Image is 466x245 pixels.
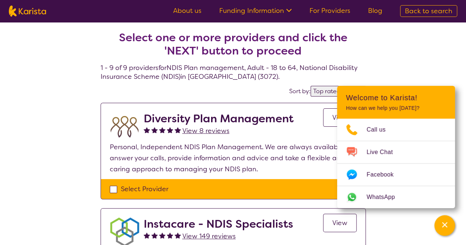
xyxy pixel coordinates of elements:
a: View 149 reviews [182,231,236,242]
h2: Diversity Plan Management [144,112,294,125]
span: View [332,113,347,122]
span: Live Chat [367,147,402,158]
img: fullstar [175,127,181,133]
h2: Welcome to Karista! [346,93,446,102]
h2: Select one or more providers and click the 'NEXT' button to proceed [109,31,357,57]
span: Facebook [367,169,402,180]
a: View [323,214,357,232]
img: fullstar [151,127,158,133]
img: fullstar [159,127,165,133]
a: View 8 reviews [182,125,230,136]
a: For Providers [309,6,350,15]
a: Funding Information [219,6,292,15]
img: duqvjtfkvnzb31ymex15.png [110,112,139,141]
p: How can we help you [DATE]? [346,105,446,111]
label: Sort by: [289,87,311,95]
span: Call us [367,124,395,135]
div: Channel Menu [337,86,455,208]
img: fullstar [167,127,173,133]
a: Blog [368,6,382,15]
img: fullstar [175,232,181,238]
ul: Choose channel [337,119,455,208]
img: fullstar [144,127,150,133]
a: View [323,108,357,127]
span: Back to search [405,7,452,15]
span: View 149 reviews [182,232,236,241]
img: fullstar [144,232,150,238]
span: WhatsApp [367,192,404,203]
a: Back to search [400,5,457,17]
a: Web link opens in a new tab. [337,186,455,208]
p: Personal, Independent NDIS Plan Management. We are always available to answer your calls, provide... [110,141,357,175]
h4: 1 - 9 of 9 providers for NDIS Plan management , Adult - 18 to 64 , National Disability Insurance ... [101,13,366,81]
span: View 8 reviews [182,126,230,135]
img: fullstar [167,232,173,238]
span: View [332,218,347,227]
button: Channel Menu [434,215,455,236]
a: About us [173,6,202,15]
img: fullstar [151,232,158,238]
img: fullstar [159,232,165,238]
h2: Instacare - NDIS Specialists [144,217,293,231]
img: Karista logo [9,6,46,17]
